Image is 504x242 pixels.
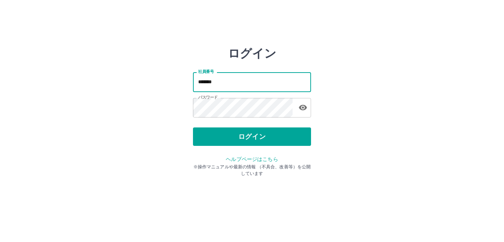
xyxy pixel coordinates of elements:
[226,156,278,162] a: ヘルプページはこちら
[198,69,214,74] label: 社員番号
[198,95,218,100] label: パスワード
[193,127,311,146] button: ログイン
[193,164,311,177] p: ※操作マニュアルや最新の情報 （不具合、改善等）を公開しています
[228,46,276,60] h2: ログイン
